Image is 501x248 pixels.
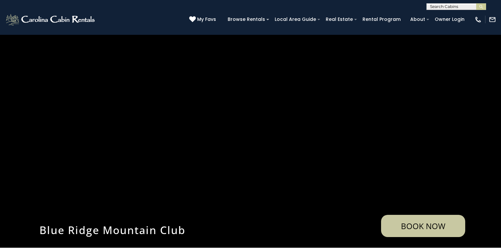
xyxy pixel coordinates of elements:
a: About [407,14,428,25]
a: Book Now [381,215,465,237]
img: mail-regular-white.png [489,16,496,23]
a: My Favs [189,16,218,23]
h1: Blue Ridge Mountain Club [34,223,273,237]
a: Rental Program [359,14,404,25]
img: phone-regular-white.png [474,16,482,23]
span: My Favs [197,16,216,23]
img: White-1-2.png [5,13,97,26]
a: Local Area Guide [271,14,319,25]
a: Real Estate [322,14,356,25]
a: Browse Rentals [224,14,268,25]
a: Owner Login [431,14,468,25]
